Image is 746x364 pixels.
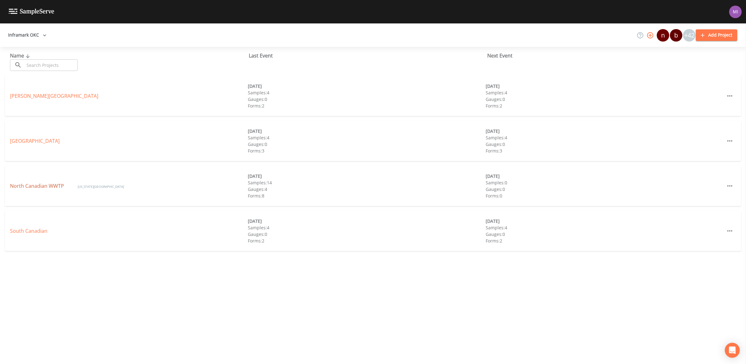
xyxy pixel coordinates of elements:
span: Name [10,52,32,59]
div: Forms: 3 [486,147,724,154]
a: South Canadian [10,227,47,234]
div: [DATE] [486,173,724,179]
div: Gauges: 0 [248,231,486,237]
div: Samples: 4 [486,89,724,96]
button: Add Project [696,29,737,41]
div: Samples: 0 [486,179,724,186]
div: Samples: 4 [248,89,486,96]
a: [PERSON_NAME][GEOGRAPHIC_DATA] [10,92,98,99]
div: Samples: 4 [486,224,724,231]
div: Samples: 4 [248,224,486,231]
div: [DATE] [486,128,724,134]
div: Open Intercom Messenger [725,343,740,358]
div: Forms: 8 [248,192,486,199]
div: bturner@inframark.com [670,29,683,42]
div: [DATE] [486,218,724,224]
div: Forms: 3 [248,147,486,154]
a: [GEOGRAPHIC_DATA] [10,137,60,144]
div: Forms: 2 [486,237,724,244]
div: Gauges: 4 [248,186,486,192]
div: [DATE] [248,128,486,134]
div: [DATE] [486,83,724,89]
div: n [657,29,669,42]
div: Forms: 2 [486,102,724,109]
div: Gauges: 0 [486,186,724,192]
div: Gauges: 0 [248,141,486,147]
div: Last Event [249,52,488,59]
div: Gauges: 0 [486,231,724,237]
div: [DATE] [248,173,486,179]
div: Forms: 2 [248,102,486,109]
div: Gauges: 0 [248,96,486,102]
img: logo [9,9,54,15]
div: [DATE] [248,83,486,89]
span: [US_STATE][GEOGRAPHIC_DATA] [78,184,124,189]
div: +42 [683,29,695,42]
div: Samples: 4 [248,134,486,141]
img: 11d739c36d20347f7b23fdbf2a9dc2c5 [729,6,742,18]
div: Next Event [487,52,726,59]
div: nicholas.wilson@inframark.com [656,29,670,42]
div: Gauges: 0 [486,141,724,147]
input: Search Projects [24,59,78,71]
div: Forms: 0 [486,192,724,199]
button: Inframark OKC [6,29,49,41]
a: North Canadian WWTP [10,182,65,189]
div: b [670,29,682,42]
div: Samples: 14 [248,179,486,186]
div: [DATE] [248,218,486,224]
div: Samples: 4 [486,134,724,141]
div: Forms: 2 [248,237,486,244]
div: Gauges: 0 [486,96,724,102]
